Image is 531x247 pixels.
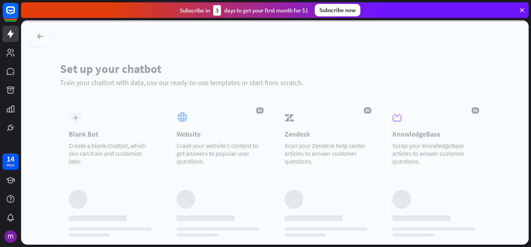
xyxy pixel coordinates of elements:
[315,4,360,16] div: Subscribe now
[7,155,14,162] div: 14
[2,153,19,170] a: 14 days
[213,5,221,16] div: 3
[180,5,308,16] div: Subscribe in days to get your first month for $1
[7,162,14,168] div: days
